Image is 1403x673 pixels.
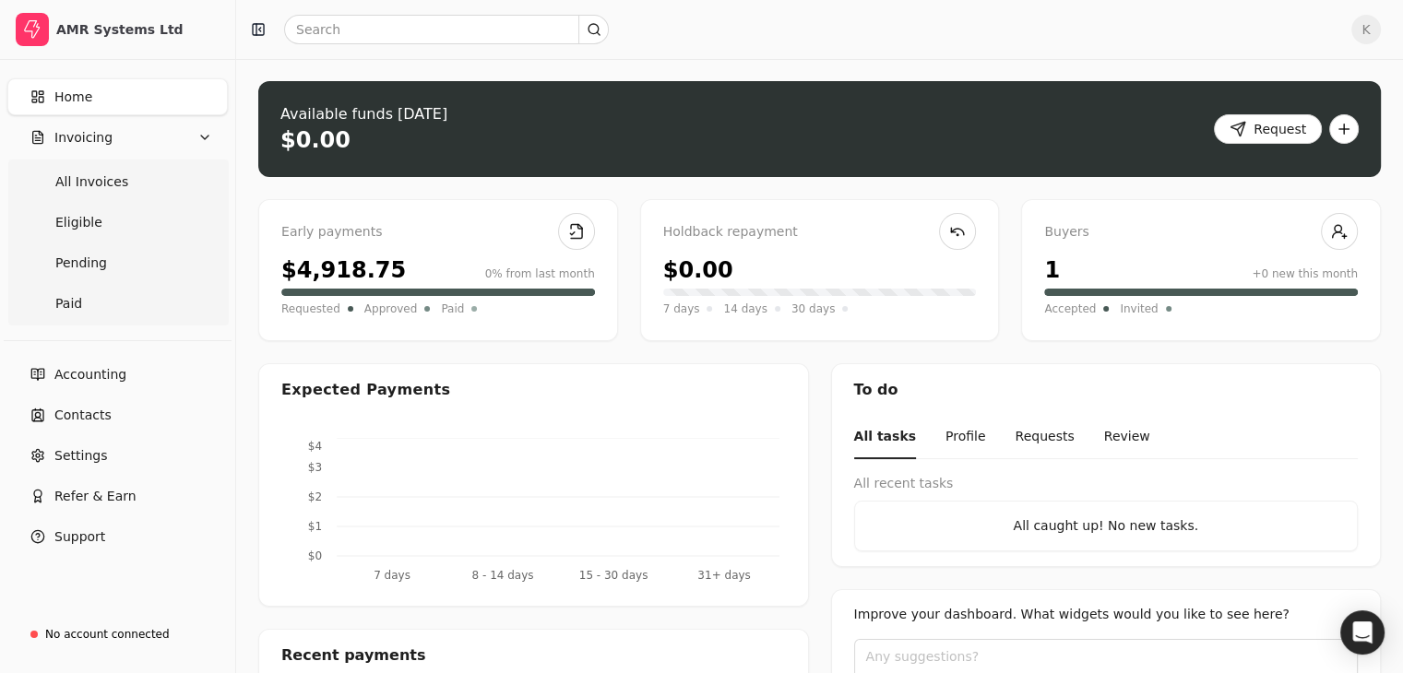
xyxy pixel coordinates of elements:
span: Settings [54,446,107,466]
a: Pending [11,244,224,281]
a: Contacts [7,396,228,433]
input: Search [284,15,609,44]
tspan: $2 [308,490,322,503]
a: Settings [7,437,228,474]
button: Invoicing [7,119,228,156]
tspan: $1 [308,520,322,533]
span: Invited [1120,300,1158,318]
span: 30 days [791,300,835,318]
div: Buyers [1044,222,1358,242]
span: 14 days [723,300,767,318]
a: No account connected [7,618,228,651]
div: Early payments [281,222,595,242]
div: Open Intercom Messenger [1340,610,1385,655]
span: Refer & Earn [54,487,137,506]
button: K [1351,15,1381,44]
span: 7 days [663,300,700,318]
span: All Invoices [55,172,128,192]
tspan: $0 [308,549,322,562]
div: $0.00 [663,254,733,287]
div: All recent tasks [854,474,1359,493]
span: Invoicing [54,128,113,148]
span: Paid [55,294,82,313]
a: All Invoices [11,163,224,200]
span: Requested [281,300,340,318]
button: Request [1214,114,1322,144]
tspan: 31+ days [697,569,750,582]
div: 1 [1044,254,1060,287]
a: Home [7,78,228,115]
div: Available funds [DATE] [280,103,447,125]
tspan: 7 days [374,569,410,582]
button: Requests [1015,416,1074,459]
span: Home [54,88,92,107]
tspan: $4 [308,440,322,453]
tspan: 8 - 14 days [471,569,533,582]
button: Review [1104,416,1150,459]
div: All caught up! No new tasks. [870,516,1343,536]
button: Profile [945,416,986,459]
div: 0% from last month [485,266,595,282]
span: Eligible [55,213,102,232]
div: Holdback repayment [663,222,977,242]
span: Pending [55,254,107,273]
span: Approved [364,300,418,318]
div: AMR Systems Ltd [56,20,220,39]
div: $4,918.75 [281,254,406,287]
tspan: 15 - 30 days [579,569,648,582]
a: Accounting [7,356,228,393]
div: Expected Payments [281,379,450,401]
span: Paid [441,300,464,318]
div: Improve your dashboard. What widgets would you like to see here? [854,605,1359,624]
div: No account connected [45,626,170,643]
a: Eligible [11,204,224,241]
span: Contacts [54,406,112,425]
a: Paid [11,285,224,322]
button: Refer & Earn [7,478,228,514]
div: $0.00 [280,125,351,155]
span: Accepted [1044,300,1096,318]
div: To do [832,364,1381,416]
button: All tasks [854,416,916,459]
span: Accounting [54,365,126,384]
button: Support [7,518,228,555]
tspan: $3 [308,461,322,474]
span: Support [54,527,105,547]
div: +0 new this month [1252,266,1358,282]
